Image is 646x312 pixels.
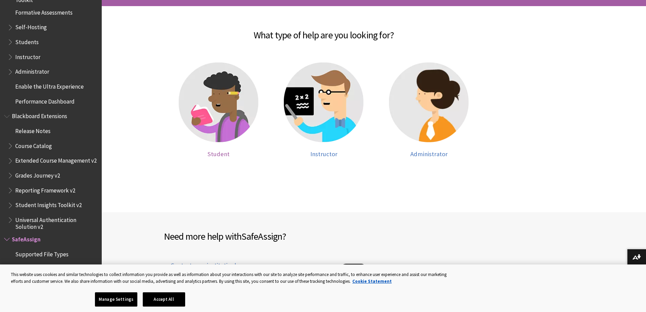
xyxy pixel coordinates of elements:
[389,62,469,142] img: Administrator help
[4,111,98,231] nav: Book outline for Blackboard Extensions
[352,278,392,284] a: More information about your privacy, opens in a new tab
[15,140,52,149] span: Course Catalog
[15,7,73,16] span: Formative Assessments
[114,20,534,42] h2: What type of help are you looking for?
[11,271,452,285] div: This website uses cookies and similar technologies to collect information you provide as well as ...
[15,263,36,273] span: Student
[263,264,339,277] input: Type institution name to get support
[208,150,230,158] span: Student
[15,36,39,45] span: Students
[15,170,60,179] span: Grades Journey v2
[15,155,97,164] span: Extended Course Management v2
[284,62,364,142] img: Instructor help
[15,51,40,60] span: Instructor
[15,200,82,209] span: Student Insights Toolkit v2
[179,62,258,142] img: Student help
[15,66,49,75] span: Administrator
[15,81,84,90] span: Enable the Ultra Experience
[164,229,374,243] h2: Need more help with ?
[173,62,265,158] a: Student help Student
[164,261,248,287] a: Contact your institution's support desk
[12,111,67,120] span: Blackboard Extensions
[241,230,282,242] span: SafeAssign
[310,150,337,158] span: Instructor
[15,185,75,194] span: Reporting Framework v2
[410,150,448,158] span: Administrator
[339,264,368,277] button: Go
[95,292,137,307] button: Manage Settings
[15,214,97,230] span: Universal Authentication Solution v2
[15,22,47,31] span: Self-Hosting
[164,261,248,279] span: Contact your institution's support desk
[278,62,370,158] a: Instructor help Instructor
[383,62,475,158] a: Administrator help Administrator
[15,249,68,258] span: Supported File Types
[4,234,98,304] nav: Book outline for Blackboard SafeAssign
[143,292,185,307] button: Accept All
[15,96,75,105] span: Performance Dashboard
[12,234,41,243] span: SafeAssign
[15,125,51,134] span: Release Notes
